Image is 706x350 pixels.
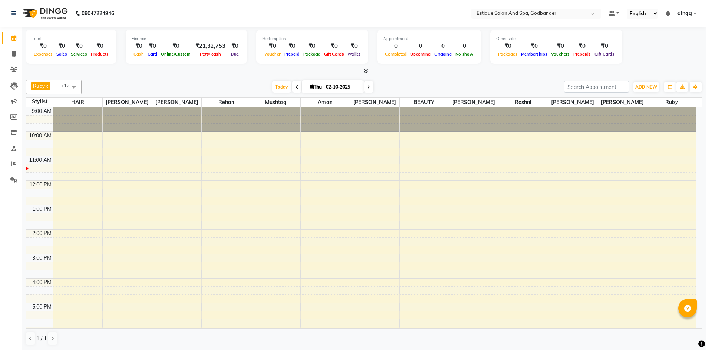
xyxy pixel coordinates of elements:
span: Wallet [346,51,362,57]
span: mushtaq [251,98,301,107]
span: Ongoing [432,51,454,57]
span: Card [146,51,159,57]
iframe: chat widget [675,320,699,343]
div: ₹0 [132,42,146,50]
div: 3:00 PM [31,254,53,262]
span: Voucher [262,51,282,57]
div: ₹0 [262,42,282,50]
span: Gift Cards [593,51,616,57]
div: Finance [132,36,241,42]
div: 0 [408,42,432,50]
span: +12 [61,83,75,89]
div: ₹0 [69,42,89,50]
span: Petty cash [198,51,223,57]
span: ADD NEW [635,84,657,90]
div: Other sales [496,36,616,42]
span: 1 / 1 [36,335,47,343]
div: ₹0 [322,42,346,50]
div: Appointment [383,36,475,42]
button: ADD NEW [633,82,659,92]
div: ₹0 [346,42,362,50]
div: ₹0 [496,42,519,50]
div: ₹0 [282,42,301,50]
span: Aman [301,98,350,107]
div: 1:00 PM [31,205,53,213]
div: 10:00 AM [27,132,53,140]
span: Memberships [519,51,549,57]
div: 12:00 PM [28,181,53,189]
div: 5:00 PM [31,303,53,311]
div: ₹0 [228,42,241,50]
div: ₹0 [519,42,549,50]
div: ₹0 [549,42,571,50]
span: [PERSON_NAME] [152,98,202,107]
div: ₹0 [593,42,616,50]
div: Total [32,36,110,42]
div: 2:00 PM [31,230,53,237]
span: [PERSON_NAME] [597,98,647,107]
span: Sales [54,51,69,57]
div: 6:00 PM [31,327,53,335]
span: Prepaids [571,51,593,57]
span: Services [69,51,89,57]
span: Online/Custom [159,51,192,57]
span: [PERSON_NAME] [449,98,498,107]
div: ₹0 [89,42,110,50]
a: x [45,83,48,89]
span: dingg [677,10,692,17]
span: No show [454,51,475,57]
span: [PERSON_NAME] [103,98,152,107]
div: 4:00 PM [31,279,53,286]
span: BEAUTY [400,98,449,107]
div: Redemption [262,36,362,42]
span: Package [301,51,322,57]
span: Gift Cards [322,51,346,57]
div: ₹21,32,753 [192,42,228,50]
span: Thu [308,84,324,90]
div: ₹0 [54,42,69,50]
span: [PERSON_NAME] [548,98,597,107]
div: Stylist [26,98,53,106]
b: 08047224946 [82,3,114,24]
div: ₹0 [146,42,159,50]
span: HAIR [53,98,103,107]
span: Packages [496,51,519,57]
span: Roshni [498,98,548,107]
span: Expenses [32,51,54,57]
span: Ruby [33,83,45,89]
input: 2025-10-02 [324,81,361,93]
span: Vouchers [549,51,571,57]
div: 0 [454,42,475,50]
span: Upcoming [408,51,432,57]
div: 0 [432,42,454,50]
div: ₹0 [32,42,54,50]
div: ₹0 [301,42,322,50]
div: ₹0 [159,42,192,50]
span: Ruby [647,98,696,107]
span: Products [89,51,110,57]
div: 0 [383,42,408,50]
span: Rehan [202,98,251,107]
span: Completed [383,51,408,57]
img: logo [19,3,70,24]
span: Today [272,81,291,93]
div: 9:00 AM [30,107,53,115]
span: Cash [132,51,146,57]
span: Due [229,51,241,57]
span: Prepaid [282,51,301,57]
div: 11:00 AM [27,156,53,164]
input: Search Appointment [564,81,629,93]
div: ₹0 [571,42,593,50]
span: [PERSON_NAME] [350,98,400,107]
